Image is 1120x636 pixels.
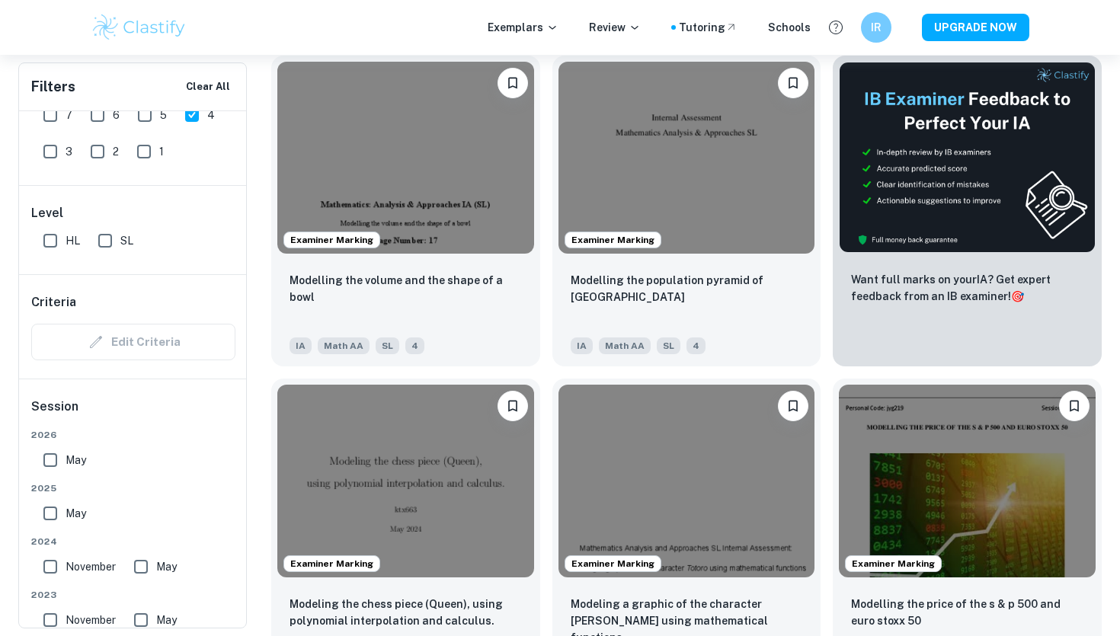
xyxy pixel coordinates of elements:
[120,232,133,249] span: SL
[839,385,1096,577] img: Math AA IA example thumbnail: Modelling the price of the s & p 500 and
[571,337,593,354] span: IA
[589,19,641,36] p: Review
[405,337,424,354] span: 4
[1011,290,1024,302] span: 🎯
[156,612,177,628] span: May
[571,272,803,305] p: Modelling the population pyramid of Poland
[160,107,167,123] span: 5
[868,19,885,36] h6: IR
[851,596,1083,629] p: Modelling the price of the s & p 500 and euro stoxx 50
[31,293,76,312] h6: Criteria
[922,14,1029,41] button: UPGRADE NOW
[66,107,72,123] span: 7
[558,62,815,254] img: Math AA IA example thumbnail: Modelling the population pyramid of Pola
[861,12,891,43] button: IR
[113,107,120,123] span: 6
[768,19,811,36] a: Schools
[833,56,1102,366] a: ThumbnailWant full marks on yourIA? Get expert feedback from an IB examiner!
[851,271,1083,305] p: Want full marks on your IA ? Get expert feedback from an IB examiner!
[66,143,72,160] span: 3
[498,68,528,98] button: Bookmark
[498,391,528,421] button: Bookmark
[558,385,815,577] img: Math AA IA example thumbnail: Modeling a graphic of the character Toto
[66,452,86,468] span: May
[113,143,119,160] span: 2
[376,337,399,354] span: SL
[31,76,75,97] h6: Filters
[846,557,941,570] span: Examiner Marking
[182,75,234,98] button: Clear All
[207,107,215,123] span: 4
[31,588,235,602] span: 2023
[91,12,187,43] img: Clastify logo
[31,398,235,428] h6: Session
[565,557,661,570] span: Examiner Marking
[318,337,370,354] span: Math AA
[284,557,379,570] span: Examiner Marking
[679,19,738,36] a: Tutoring
[839,62,1096,253] img: Thumbnail
[31,481,235,495] span: 2025
[552,56,821,366] a: Examiner MarkingBookmarkModelling the population pyramid of PolandIAMath AASL4
[657,337,680,354] span: SL
[778,68,808,98] button: Bookmark
[1059,391,1090,421] button: Bookmark
[31,428,235,442] span: 2026
[31,324,235,360] div: Criteria filters are unavailable when searching by topic
[277,62,534,254] img: Math AA IA example thumbnail: Modelling the volume and the shape of a
[599,337,651,354] span: Math AA
[271,56,540,366] a: Examiner MarkingBookmarkModelling the volume and the shape of a bowl IAMath AASL4
[66,612,116,628] span: November
[31,204,235,222] h6: Level
[488,19,558,36] p: Exemplars
[31,535,235,548] span: 2024
[284,233,379,247] span: Examiner Marking
[66,558,116,575] span: November
[778,391,808,421] button: Bookmark
[290,596,522,629] p: Modeling the chess piece (Queen), using polynomial interpolation and calculus.
[823,14,849,40] button: Help and Feedback
[565,233,661,247] span: Examiner Marking
[290,272,522,305] p: Modelling the volume and the shape of a bowl
[159,143,164,160] span: 1
[66,505,86,522] span: May
[156,558,177,575] span: May
[686,337,706,354] span: 4
[290,337,312,354] span: IA
[66,232,80,249] span: HL
[277,385,534,577] img: Math AA IA example thumbnail: Modeling the chess piece (Queen), using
